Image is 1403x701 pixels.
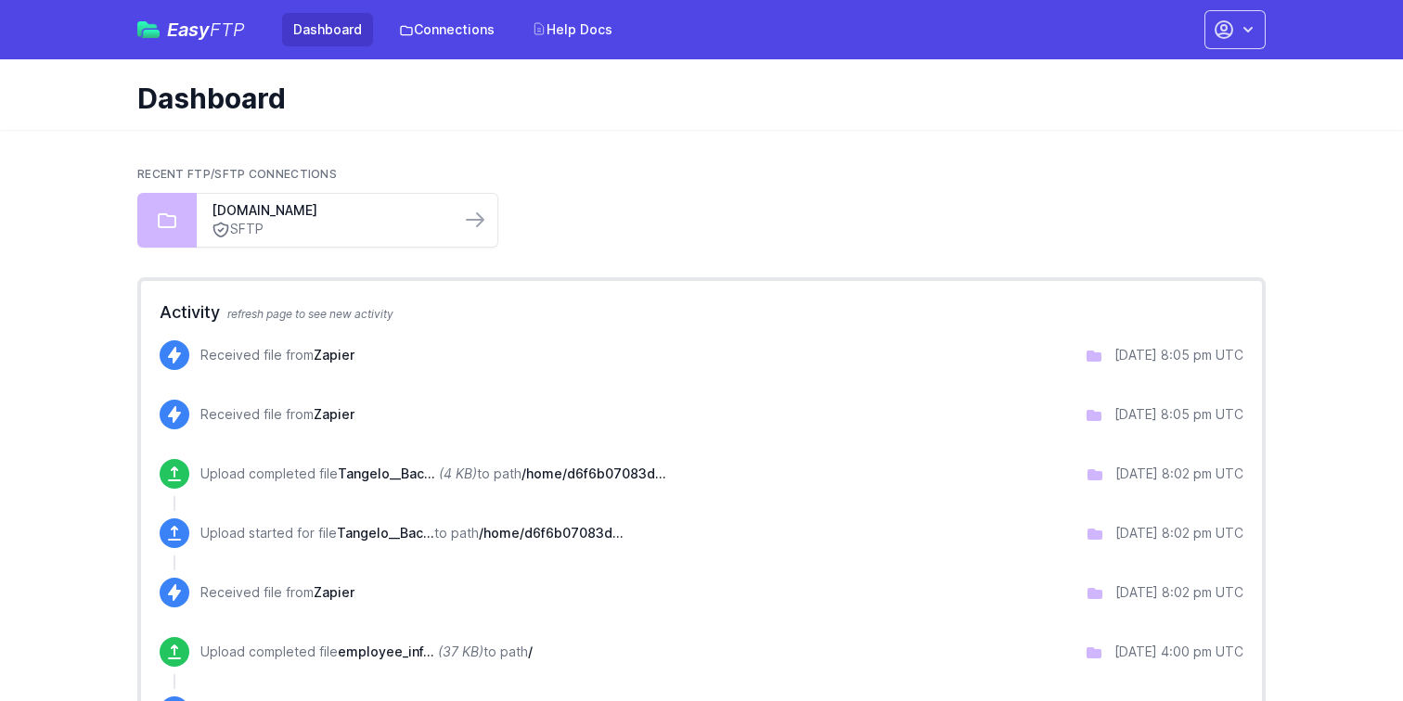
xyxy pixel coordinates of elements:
h2: Activity [160,300,1243,325]
div: [DATE] 8:02 pm UTC [1115,583,1243,602]
span: Zapier [314,584,354,600]
a: Connections [388,13,506,46]
span: Zapier [314,406,354,422]
p: Upload completed file to path [200,465,666,483]
div: [DATE] 8:05 pm UTC [1114,405,1243,424]
span: employee_information.csv [338,644,434,659]
span: / [528,644,533,659]
span: FTP [210,19,245,41]
span: /home/d6f6b07083df3e83f64c9a88ee2b0e [521,465,666,481]
a: Dashboard [282,13,373,46]
div: [DATE] 8:05 pm UTC [1114,346,1243,364]
span: Tangelo__Backlog_report-68b84263b56b77fffe1b2dbf.csv [338,465,435,481]
span: refresh page to see new activity [227,307,393,321]
a: [DOMAIN_NAME] [212,201,445,220]
img: easyftp_logo.png [137,21,160,38]
h1: Dashboard [137,82,1251,115]
span: Zapier [314,347,354,363]
p: Received file from [200,583,354,602]
p: Received file from [200,346,354,364]
a: SFTP [212,220,445,239]
div: [DATE] 8:02 pm UTC [1115,465,1243,483]
a: Help Docs [521,13,624,46]
a: EasyFTP [137,20,245,39]
p: Upload started for file to path [200,524,624,542]
span: /home/d6f6b07083df3e83f64c9a88ee2b0e [479,525,624,541]
span: Easy [167,20,245,39]
div: [DATE] 8:02 pm UTC [1115,524,1243,542]
i: (4 KB) [439,465,477,481]
p: Received file from [200,405,354,424]
p: Upload completed file to path [200,643,533,661]
span: Tangelo__Backlog_report-68b84263b56b77fffe1b2dbf.csv [337,525,434,541]
h2: Recent FTP/SFTP Connections [137,167,1266,182]
div: [DATE] 4:00 pm UTC [1114,643,1243,661]
i: (37 KB) [438,644,483,659]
